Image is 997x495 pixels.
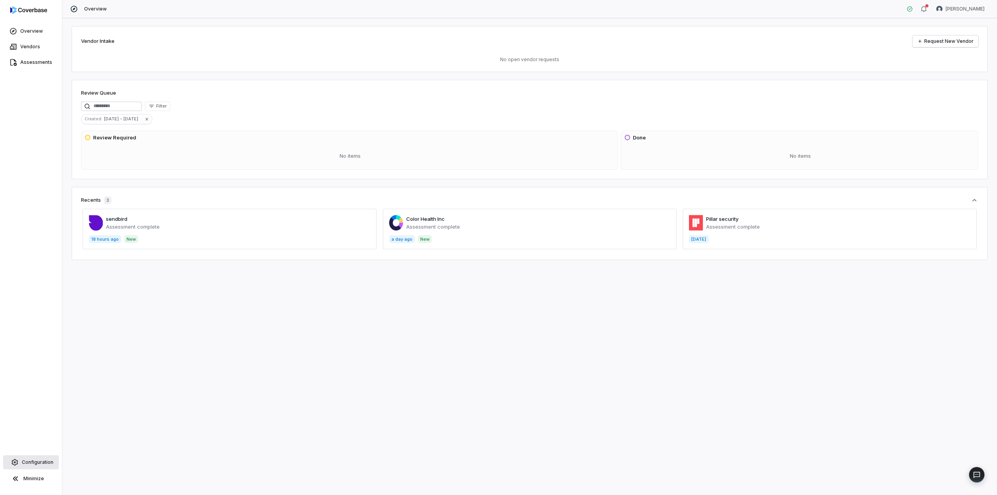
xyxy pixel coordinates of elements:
[2,40,60,54] a: Vendors
[81,89,116,97] h1: Review Queue
[104,196,111,204] span: 3
[81,196,111,204] div: Recents
[156,103,167,109] span: Filter
[93,134,136,142] h3: Review Required
[912,35,978,47] a: Request New Vendor
[81,196,978,204] button: Recents3
[81,115,104,122] span: Created :
[85,146,616,166] div: No items
[936,6,942,12] img: Jesse Nord avatar
[406,216,445,222] a: Color Health Inc
[20,44,40,50] span: Vendors
[104,115,141,122] span: [DATE] - [DATE]
[633,134,646,142] h3: Done
[946,6,985,12] span: [PERSON_NAME]
[81,56,978,63] p: No open vendor requests
[3,455,59,469] a: Configuration
[81,37,114,45] h2: Vendor Intake
[23,476,44,482] span: Minimize
[145,102,170,111] button: Filter
[932,3,989,15] button: Jesse Nord avatar[PERSON_NAME]
[106,216,127,222] a: sendbird
[3,471,59,486] button: Minimize
[2,24,60,38] a: Overview
[20,59,52,65] span: Assessments
[706,216,738,222] a: Pillar security
[20,28,43,34] span: Overview
[2,55,60,69] a: Assessments
[10,6,47,14] img: logo-D7KZi-bG.svg
[22,459,53,465] span: Configuration
[84,6,107,12] span: Overview
[624,146,976,166] div: No items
